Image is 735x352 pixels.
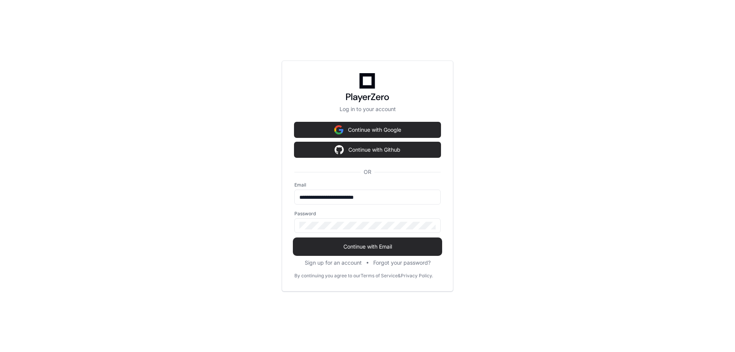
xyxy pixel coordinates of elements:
span: OR [361,168,374,176]
label: Email [294,182,441,188]
img: Sign in with google [335,142,344,157]
div: & [398,273,401,279]
a: Privacy Policy. [401,273,433,279]
label: Password [294,211,441,217]
p: Log in to your account [294,105,441,113]
div: By continuing you agree to our [294,273,361,279]
a: Terms of Service [361,273,398,279]
button: Continue with Email [294,239,441,254]
button: Forgot your password? [373,259,431,267]
span: Continue with Email [294,243,441,250]
button: Sign up for an account [305,259,362,267]
button: Continue with Github [294,142,441,157]
img: Sign in with google [334,122,343,138]
button: Continue with Google [294,122,441,138]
